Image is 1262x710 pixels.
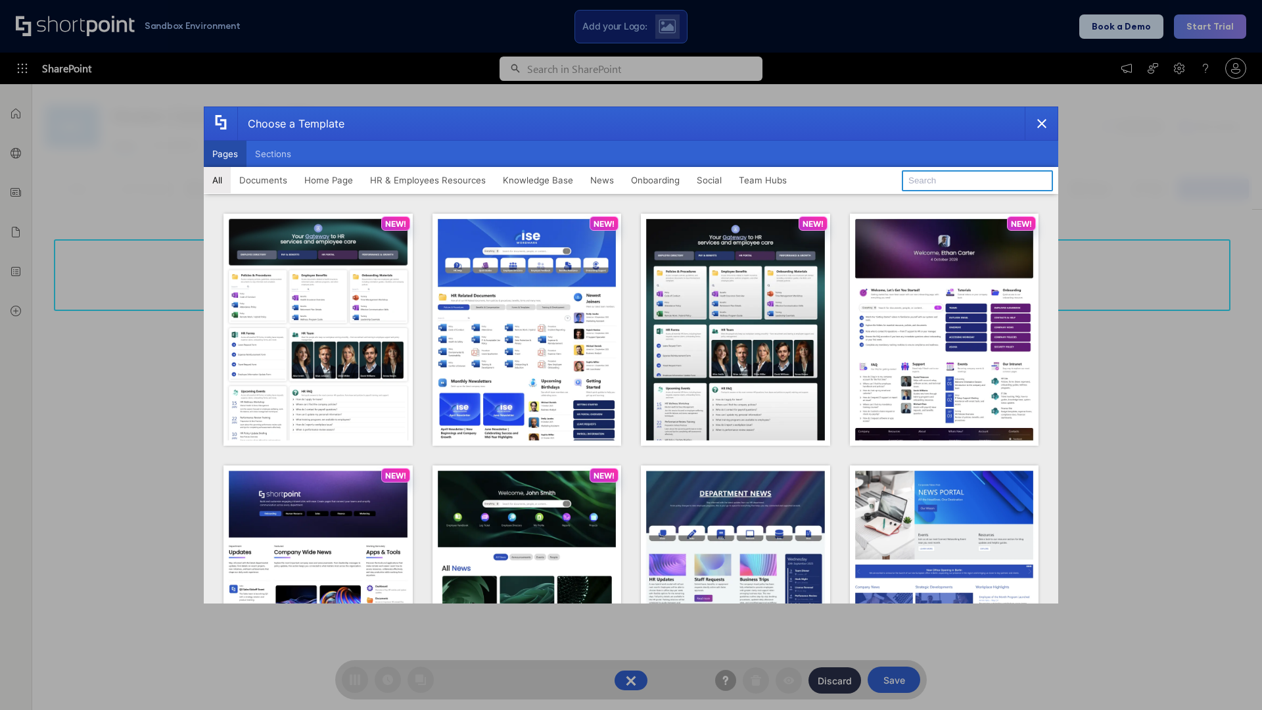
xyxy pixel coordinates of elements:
button: All [204,167,231,193]
button: Knowledge Base [494,167,582,193]
button: HR & Employees Resources [362,167,494,193]
p: NEW! [803,219,824,229]
p: NEW! [385,219,406,229]
input: Search [902,170,1053,191]
button: News [582,167,622,193]
p: NEW! [594,471,615,481]
iframe: Chat Widget [1196,647,1262,710]
button: Documents [231,167,296,193]
p: NEW! [594,219,615,229]
p: NEW! [1011,219,1032,229]
button: Sections [246,141,300,167]
button: Pages [204,141,246,167]
button: Social [688,167,730,193]
button: Onboarding [622,167,688,193]
p: NEW! [385,471,406,481]
div: Choose a Template [237,107,344,140]
button: Home Page [296,167,362,193]
button: Team Hubs [730,167,795,193]
div: template selector [204,106,1058,603]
